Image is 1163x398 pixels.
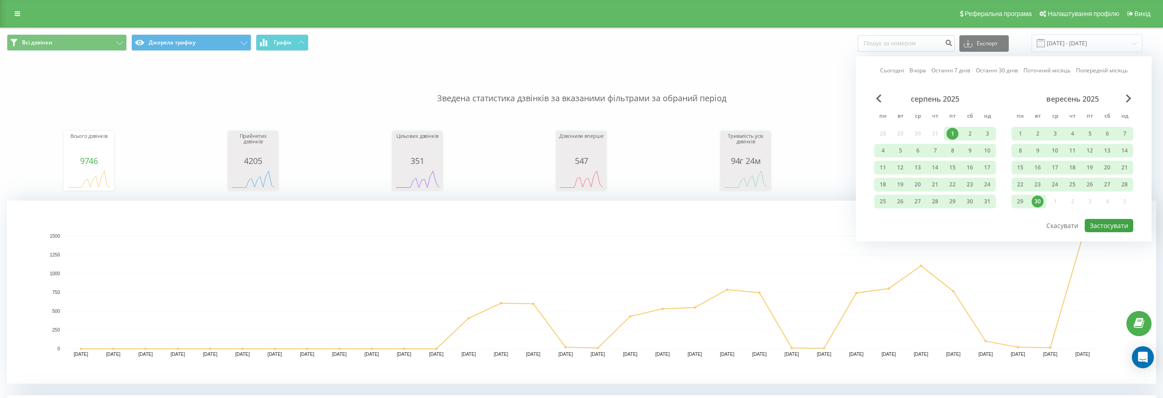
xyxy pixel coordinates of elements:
[1029,178,1046,191] div: вт 23 вер 2025 р.
[892,195,909,208] div: вт 26 серп 2025 р.
[928,110,942,124] abbr: четвер
[50,252,60,257] text: 1250
[946,110,959,124] abbr: п’ятниця
[1014,196,1026,207] div: 29
[894,162,906,174] div: 12
[1049,128,1061,140] div: 3
[1066,162,1078,174] div: 18
[52,290,60,295] text: 750
[947,162,958,174] div: 15
[876,110,890,124] abbr: понеділок
[1032,162,1044,174] div: 16
[429,352,444,357] text: [DATE]
[723,165,768,193] svg: A chart.
[171,352,185,357] text: [DATE]
[558,165,604,193] svg: A chart.
[909,178,926,191] div: ср 20 серп 2025 р.
[964,196,976,207] div: 30
[50,271,60,276] text: 1000
[929,179,941,191] div: 21
[558,352,573,357] text: [DATE]
[1032,128,1044,140] div: 2
[979,352,993,357] text: [DATE]
[1119,179,1131,191] div: 28
[893,110,907,124] abbr: вівторок
[230,165,276,193] div: A chart.
[882,352,896,357] text: [DATE]
[929,196,941,207] div: 28
[461,352,476,357] text: [DATE]
[395,156,440,165] div: 351
[1084,145,1096,157] div: 12
[1023,66,1071,75] a: Поточний місяць
[57,346,60,351] text: 0
[50,234,60,239] text: 1500
[909,144,926,158] div: ср 6 серп 2025 р.
[1048,10,1119,17] span: Налаштування профілю
[876,94,882,103] span: Previous Month
[1084,128,1096,140] div: 5
[877,179,889,191] div: 18
[965,10,1032,17] span: Реферальна програма
[274,39,292,46] span: Графік
[1085,219,1133,232] button: Застосувати
[106,352,121,357] text: [DATE]
[1081,178,1098,191] div: пт 26 вер 2025 р.
[494,352,508,357] text: [DATE]
[1066,145,1078,157] div: 11
[558,156,604,165] div: 547
[1029,161,1046,174] div: вт 16 вер 2025 р.
[1012,178,1029,191] div: пн 22 вер 2025 р.
[1101,162,1113,174] div: 20
[894,145,906,157] div: 5
[1041,219,1083,232] button: Скасувати
[1119,145,1131,157] div: 14
[874,144,892,158] div: пн 4 серп 2025 р.
[849,352,864,357] text: [DATE]
[981,162,993,174] div: 17
[752,352,767,357] text: [DATE]
[964,162,976,174] div: 16
[1126,94,1131,103] span: Next Month
[1049,179,1061,191] div: 24
[1012,127,1029,141] div: пн 1 вер 2025 р.
[1116,178,1133,191] div: нд 28 вер 2025 р.
[979,161,996,174] div: нд 17 серп 2025 р.
[1012,144,1029,158] div: пн 8 вер 2025 р.
[332,352,347,357] text: [DATE]
[947,128,958,140] div: 1
[979,127,996,141] div: нд 3 серп 2025 р.
[1064,144,1081,158] div: чт 11 вер 2025 р.
[1116,127,1133,141] div: нд 7 вер 2025 р.
[591,352,606,357] text: [DATE]
[300,352,314,357] text: [DATE]
[720,352,735,357] text: [DATE]
[981,145,993,157] div: 10
[1032,196,1044,207] div: 30
[911,110,925,124] abbr: середа
[981,128,993,140] div: 3
[623,352,638,357] text: [DATE]
[558,133,604,156] div: Дзвонили вперше
[1046,178,1064,191] div: ср 24 вер 2025 р.
[230,133,276,156] div: Прийнятих дзвінків
[7,201,1156,384] svg: A chart.
[947,145,958,157] div: 8
[1014,145,1026,157] div: 8
[877,162,889,174] div: 11
[1101,145,1113,157] div: 13
[1013,110,1027,124] abbr: понеділок
[877,145,889,157] div: 4
[1076,66,1128,75] a: Попередній місяць
[1081,144,1098,158] div: пт 12 вер 2025 р.
[1012,161,1029,174] div: пн 15 вер 2025 р.
[964,128,976,140] div: 2
[980,110,994,124] abbr: неділя
[892,144,909,158] div: вт 5 серп 2025 р.
[963,110,977,124] abbr: субота
[979,195,996,208] div: нд 31 серп 2025 р.
[892,178,909,191] div: вт 19 серп 2025 р.
[1066,128,1078,140] div: 4
[1101,179,1113,191] div: 27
